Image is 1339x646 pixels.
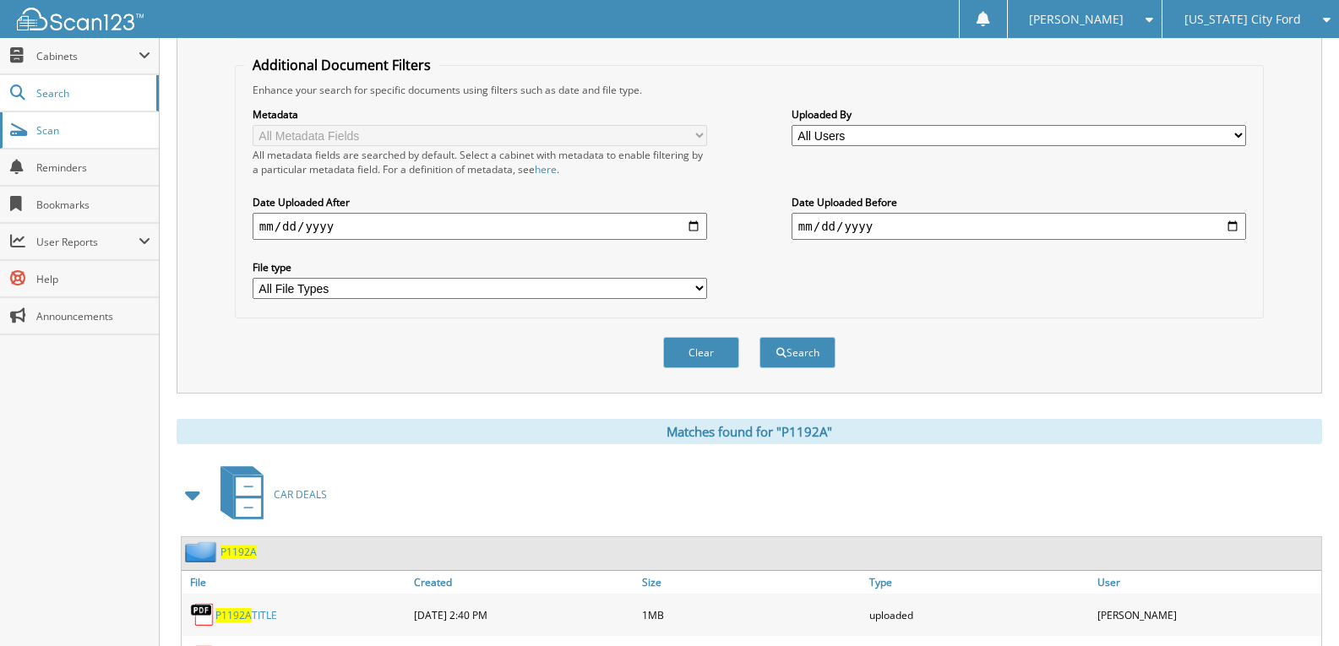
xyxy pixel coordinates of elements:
[663,337,739,368] button: Clear
[410,598,638,632] div: [DATE] 2:40 PM
[17,8,144,30] img: scan123-logo-white.svg
[220,545,257,559] a: P1192A
[865,571,1093,594] a: Type
[36,86,148,100] span: Search
[410,571,638,594] a: Created
[215,608,277,622] a: P1192ATITLE
[36,272,150,286] span: Help
[244,83,1255,97] div: Enhance your search for specific documents using filters such as date and file type.
[177,419,1322,444] div: Matches found for "P1192A"
[865,598,1093,632] div: uploaded
[182,571,410,594] a: File
[792,195,1246,209] label: Date Uploaded Before
[274,487,327,502] span: CAR DEALS
[36,198,150,212] span: Bookmarks
[253,195,707,209] label: Date Uploaded After
[638,571,866,594] a: Size
[792,213,1246,240] input: end
[244,56,439,74] legend: Additional Document Filters
[1184,14,1301,24] span: [US_STATE] City Ford
[253,107,707,122] label: Metadata
[1255,565,1339,646] iframe: Chat Widget
[535,162,557,176] a: here
[36,49,139,63] span: Cabinets
[36,235,139,249] span: User Reports
[190,602,215,627] img: PDF.png
[638,598,866,632] div: 1MB
[253,260,707,274] label: File type
[36,123,150,138] span: Scan
[210,461,327,528] a: CAR DEALS
[253,148,707,176] div: All metadata fields are searched by default. Select a cabinet with metadata to enable filtering b...
[36,160,150,175] span: Reminders
[792,107,1246,122] label: Uploaded By
[36,309,150,323] span: Announcements
[1093,571,1321,594] a: User
[1029,14,1124,24] span: [PERSON_NAME]
[253,213,707,240] input: start
[215,608,252,622] span: P1192A
[759,337,836,368] button: Search
[1093,598,1321,632] div: [PERSON_NAME]
[185,541,220,562] img: folder2.png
